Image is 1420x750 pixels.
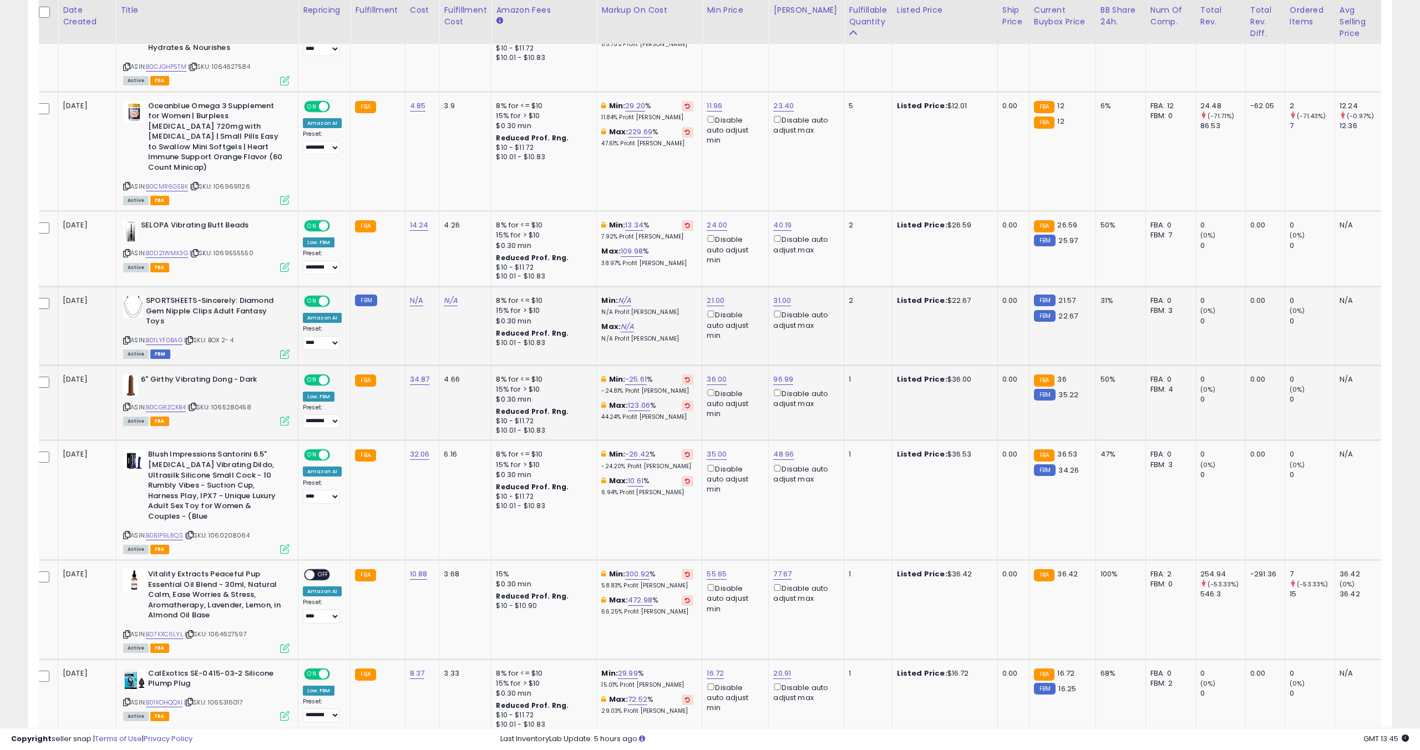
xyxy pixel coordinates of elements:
a: 11.96 [707,100,722,112]
img: 41AKEy6zS5L._SL40_.jpg [123,449,145,472]
div: 0.00 [1002,101,1021,111]
a: 472.98 [628,595,652,606]
div: FBM: 4 [1150,384,1187,394]
span: All listings currently available for purchase on Amazon [123,196,149,205]
div: % [601,401,693,421]
span: 12 [1057,100,1064,111]
div: 0.00 [1250,220,1276,230]
div: 0.00 [1250,374,1276,384]
small: FBM [1034,389,1056,401]
span: ON [305,375,319,384]
span: ON [305,221,319,231]
a: 29.20 [625,100,645,112]
span: 21.57 [1058,295,1076,306]
span: OFF [328,375,346,384]
div: Title [120,4,293,16]
span: OFF [328,450,346,460]
div: 50% [1100,374,1137,384]
div: 15% for > $10 [496,306,588,316]
div: Cost [410,4,435,16]
div: Total Rev. Diff. [1250,4,1280,39]
a: 16.72 [707,668,724,679]
div: Fulfillment [355,4,400,16]
b: Reduced Prof. Rng. [496,328,569,338]
a: N/A [444,295,457,306]
b: SELOPA Vibrating Butt Beads [141,220,276,234]
div: 15% for > $10 [496,230,588,240]
div: Disable auto adjust max [773,114,835,135]
div: 15% for > $10 [496,111,588,121]
b: Max: [601,321,621,332]
div: N/A [1340,220,1376,230]
a: 21.00 [707,295,724,306]
div: 0 [1200,220,1245,230]
small: FBM [1034,464,1056,476]
div: $0.30 min [496,121,588,131]
div: $10.01 - $10.83 [496,53,588,63]
span: 35.22 [1058,389,1078,400]
div: Amazon AI [303,118,342,128]
div: 12.36 [1340,121,1384,131]
small: FBA [355,101,376,113]
a: N/A [621,321,634,332]
div: -62.05 [1250,101,1276,111]
a: 34.87 [410,374,430,385]
a: B0CGRZCKB4 [146,403,186,412]
img: 31o92m2CFDL._SL40_.jpg [123,296,143,318]
div: 8% for <= $10 [496,101,588,111]
div: Fulfillable Quantity [849,4,887,28]
div: 8% for <= $10 [496,374,588,384]
div: FBA: 0 [1150,374,1187,384]
b: Listed Price: [897,295,947,306]
div: Preset: [303,250,342,275]
div: 0 [1200,470,1245,480]
p: N/A Profit [PERSON_NAME] [601,335,693,343]
div: 2 [849,220,883,230]
div: $36.53 [897,449,989,459]
div: FBA: 0 [1150,449,1187,459]
div: 31% [1100,296,1137,306]
i: Revert to store-level Min Markup [685,103,690,109]
div: [DATE] [63,101,107,111]
div: Listed Price [897,4,993,16]
div: 5 [849,101,883,111]
div: $12.01 [897,101,989,111]
div: 1 [849,374,883,384]
div: 0 [1290,241,1335,251]
div: $0.30 min [496,316,588,326]
b: Listed Price: [897,374,947,384]
div: 0 [1200,449,1245,459]
small: FBA [1034,116,1054,129]
small: (-71.71%) [1208,112,1234,120]
span: | SKU: 1069555550 [190,249,253,257]
span: | SKU: 1069691126 [190,182,250,191]
a: 40.19 [773,220,792,231]
b: Reduced Prof. Rng. [496,133,569,143]
a: 4.85 [410,100,426,112]
div: [DATE] [63,374,107,384]
div: % [601,127,693,148]
img: 51lxIwCF3LL._SL40_.jpg [123,668,145,691]
p: -24.20% Profit [PERSON_NAME] [601,463,693,470]
div: Amazon Fees [496,4,592,16]
a: 20.91 [773,668,791,679]
div: 50% [1100,220,1137,230]
span: | SKU: 1065280458 [187,403,251,412]
a: 36.00 [707,374,727,385]
i: Revert to store-level Min Markup [685,222,690,228]
div: $10 - $11.72 [496,263,588,272]
div: 0.00 [1250,296,1276,306]
div: Fulfillment Cost [444,4,486,28]
small: (0%) [1200,460,1216,469]
div: Disable auto adjust min [707,233,760,265]
small: (0%) [1200,385,1216,394]
a: 24.00 [707,220,727,231]
a: 300.92 [625,569,650,580]
span: OFF [328,221,346,231]
a: 123.06 [628,400,650,411]
div: $10 - $11.72 [496,143,588,153]
small: (-0.97%) [1347,112,1374,120]
a: 77.67 [773,569,792,580]
div: 12.24 [1340,101,1384,111]
a: B0D21WMX3G [146,249,188,258]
